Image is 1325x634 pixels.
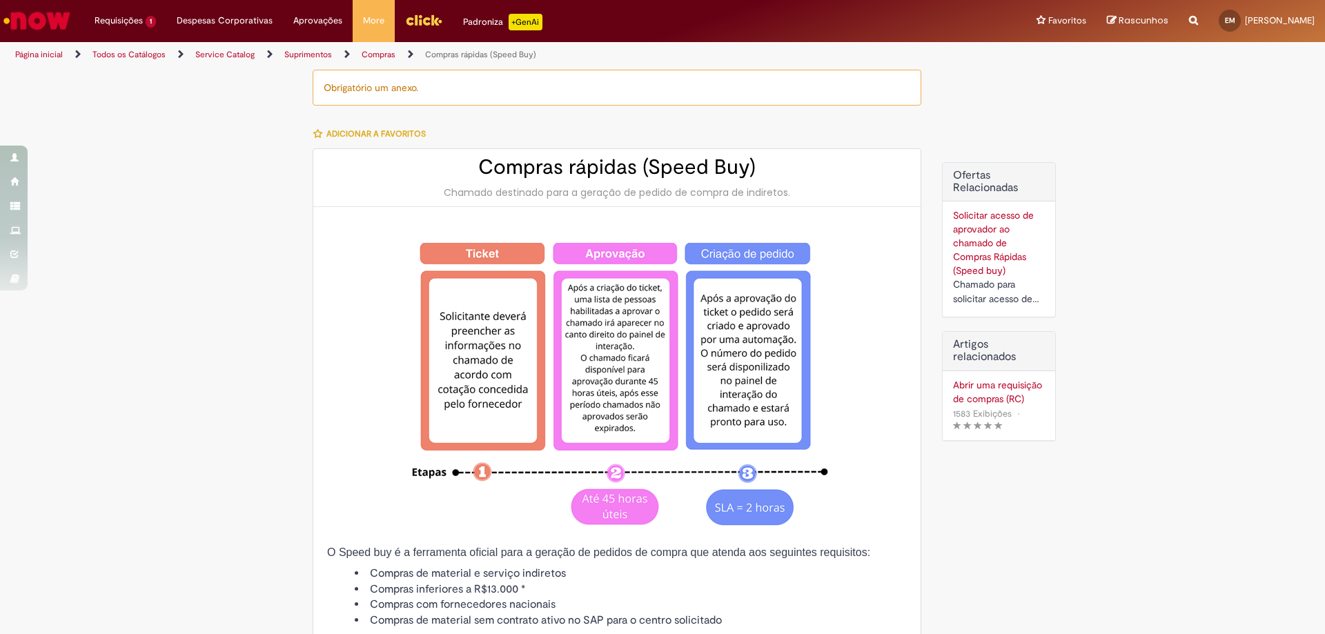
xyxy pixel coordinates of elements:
span: EM [1225,16,1235,25]
a: Abrir uma requisição de compras (RC) [953,378,1045,406]
h2: Compras rápidas (Speed Buy) [327,156,907,179]
div: Chamado destinado para a geração de pedido de compra de indiretos. [327,186,907,199]
a: Solicitar acesso de aprovador ao chamado de Compras Rápidas (Speed buy) [953,209,1034,277]
img: ServiceNow [1,7,72,34]
span: Adicionar a Favoritos [326,128,426,139]
li: Compras de material sem contrato ativo no SAP para o centro solicitado [355,613,907,628]
span: Despesas Corporativas [177,14,273,28]
span: Favoritos [1048,14,1086,28]
span: Rascunhos [1119,14,1168,27]
div: Padroniza [463,14,542,30]
ul: Trilhas de página [10,42,873,68]
li: Compras de material e serviço indiretos [355,566,907,582]
div: Chamado para solicitar acesso de aprovador ao ticket de Speed buy [953,277,1045,306]
a: Compras rápidas (Speed Buy) [425,49,536,60]
span: Aprovações [293,14,342,28]
span: • [1014,404,1023,423]
span: [PERSON_NAME] [1245,14,1315,26]
span: 1583 Exibições [953,408,1012,419]
a: Service Catalog [195,49,255,60]
a: Rascunhos [1107,14,1168,28]
span: 1 [146,16,156,28]
p: +GenAi [509,14,542,30]
div: Ofertas Relacionadas [942,162,1056,317]
span: More [363,14,384,28]
h2: Ofertas Relacionadas [953,170,1045,194]
img: click_logo_yellow_360x200.png [405,10,442,30]
li: Compras inferiores a R$13.000 * [355,582,907,597]
a: Compras [362,49,395,60]
div: Obrigatório um anexo. [313,70,921,106]
a: Suprimentos [284,49,332,60]
button: Adicionar a Favoritos [313,119,433,148]
h3: Artigos relacionados [953,339,1045,363]
span: O Speed buy é a ferramenta oficial para a geração de pedidos de compra que atenda aos seguintes r... [327,546,870,558]
li: Compras com fornecedores nacionais [355,597,907,613]
span: Requisições [95,14,143,28]
a: Todos os Catálogos [92,49,166,60]
a: Página inicial [15,49,63,60]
